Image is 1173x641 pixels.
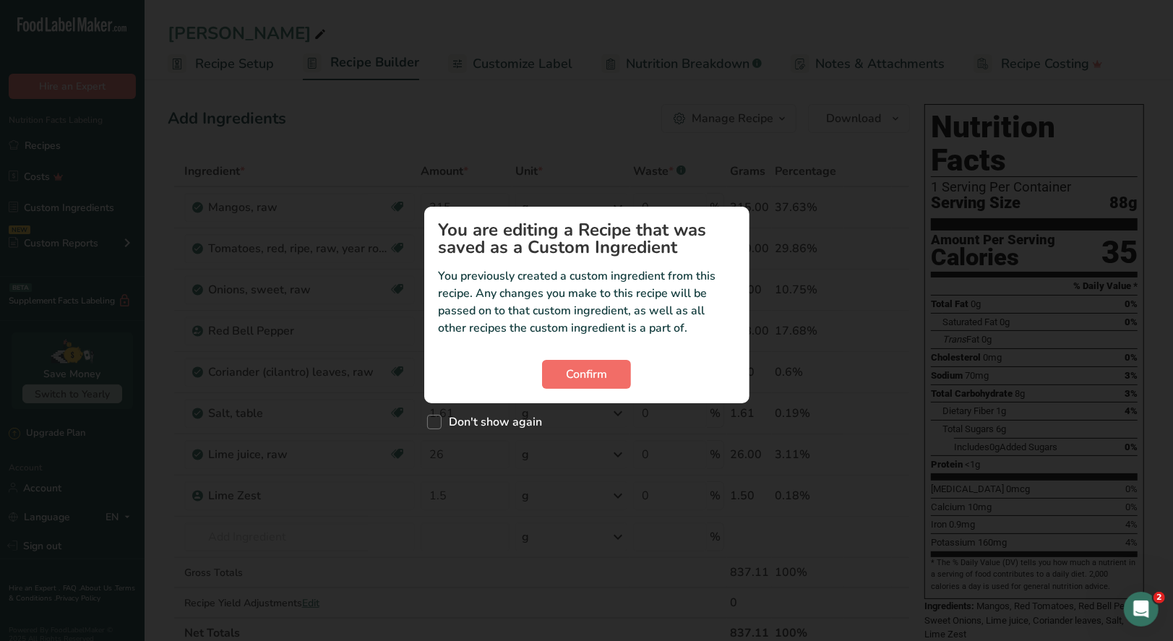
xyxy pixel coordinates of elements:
[1124,592,1159,627] iframe: Intercom live chat
[1153,592,1165,603] span: 2
[542,360,631,389] button: Confirm
[439,221,735,256] h1: You are editing a Recipe that was saved as a Custom Ingredient
[442,415,543,429] span: Don't show again
[439,267,735,337] p: You previously created a custom ingredient from this recipe. Any changes you make to this recipe ...
[566,366,607,383] span: Confirm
